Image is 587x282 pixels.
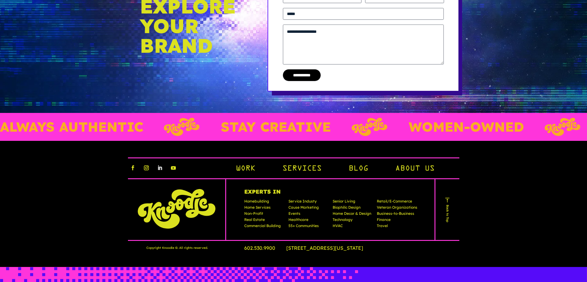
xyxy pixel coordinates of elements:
em: Driven by SalesIQ [48,161,78,165]
a: linkedin [155,163,165,173]
p: 55+ Communities [288,224,329,230]
p: Home Services [244,206,285,212]
span: Copyright Knoodle © . [146,245,178,250]
p: STAY CREATIVE [213,120,322,133]
img: Layer_3 [343,118,379,136]
a: About Us [395,164,434,174]
p: Service Industy [288,199,329,206]
a: instagram [141,163,151,173]
p: Travel [377,224,417,230]
em: Submit [90,189,111,197]
p: Healthcare [288,218,329,224]
a: [STREET_ADDRESS][US_STATE] [286,245,373,251]
img: knoodle-logo-chartreuse [138,189,215,229]
a: facebook [128,163,138,173]
p: Commercial Building [244,224,285,230]
span: We are offline. Please leave us a message. [13,77,107,139]
img: arr.png [444,197,450,203]
a: Back to Top [444,197,451,222]
img: Layer_3 [536,118,572,136]
textarea: Type your message and click 'Submit' [3,168,117,189]
p: Senior Living [333,199,373,206]
img: Layer_3 [156,118,191,136]
p: Homebuilding [244,199,285,206]
p: Non-Profit [244,212,285,218]
p: Cause Marketing [288,206,329,212]
p: Real Estate [244,218,285,224]
h4: Experts In [244,189,417,199]
p: Retail/E-Commerce [377,199,417,206]
p: Home Decor & Design [333,212,373,218]
a: Work [236,164,255,174]
p: WOMEN-OWNED [400,120,516,133]
div: Minimize live chat window [101,3,115,18]
p: Business-to-Business [377,212,417,218]
p: Events [288,212,329,218]
a: Blog [349,164,368,174]
a: 602.530.9900 [244,245,285,251]
p: Biophilic Design [333,206,373,212]
div: Leave a message [32,34,103,42]
img: logo_Zg8I0qSkbAqR2WFHt3p6CTuqpyXMFPubPcD2OT02zFN43Cy9FUNNG3NEPhM_Q1qe_.png [10,37,26,40]
span: All rights reserved. [179,245,208,250]
img: salesiqlogo_leal7QplfZFryJ6FIlVepeu7OftD7mt8q6exU6-34PB8prfIgodN67KcxXM9Y7JQ_.png [42,161,47,165]
p: HVAC [333,224,373,230]
p: Veteran Organizations [377,206,417,212]
p: Finance [377,218,417,224]
a: youtube [168,163,178,173]
a: Services [282,164,322,174]
p: Technology [333,218,373,224]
